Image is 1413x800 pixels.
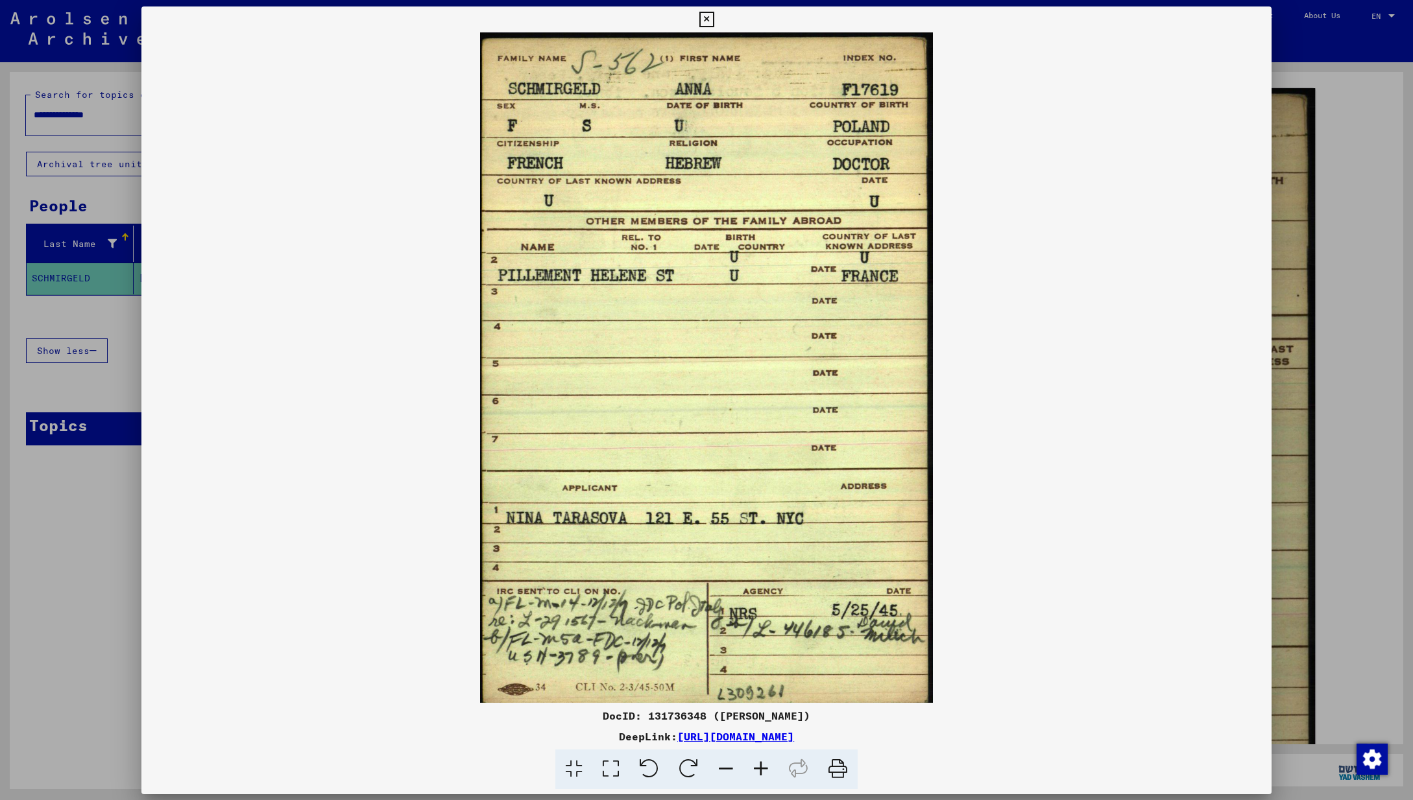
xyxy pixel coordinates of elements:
img: Change consent [1357,744,1388,775]
div: DeepLink: [141,729,1272,744]
div: Change consent [1356,743,1387,774]
div: DocID: 131736348 ([PERSON_NAME]) [141,708,1272,724]
img: 001.jpg [141,32,1272,703]
a: [URL][DOMAIN_NAME] [677,730,794,743]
